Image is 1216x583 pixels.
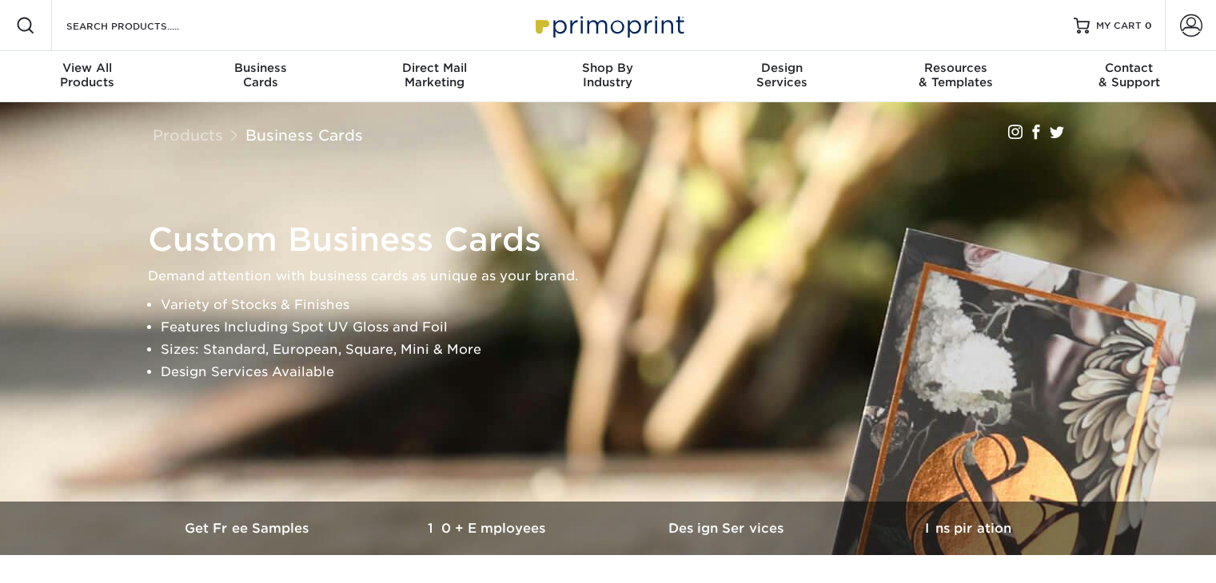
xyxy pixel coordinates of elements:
[129,502,369,555] a: Get Free Samples
[521,61,695,75] span: Shop By
[348,61,521,89] div: Marketing
[608,502,848,555] a: Design Services
[173,51,347,102] a: BusinessCards
[528,8,688,42] img: Primoprint
[65,16,221,35] input: SEARCH PRODUCTS.....
[695,61,868,89] div: Services
[521,61,695,89] div: Industry
[173,61,347,89] div: Cards
[608,521,848,536] h3: Design Services
[161,339,1083,361] li: Sizes: Standard, European, Square, Mini & More
[868,61,1042,89] div: & Templates
[1096,19,1142,33] span: MY CART
[348,61,521,75] span: Direct Mail
[695,51,868,102] a: DesignServices
[161,294,1083,316] li: Variety of Stocks & Finishes
[153,126,223,144] a: Products
[1043,61,1216,89] div: & Support
[148,220,1083,259] h1: Custom Business Cards
[148,265,1083,288] p: Demand attention with business cards as unique as your brand.
[1145,20,1152,31] span: 0
[1043,61,1216,75] span: Contact
[1043,51,1216,102] a: Contact& Support
[848,502,1088,555] a: Inspiration
[245,126,363,144] a: Business Cards
[161,316,1083,339] li: Features Including Spot UV Gloss and Foil
[161,361,1083,383] li: Design Services Available
[369,521,608,536] h3: 10+ Employees
[695,61,868,75] span: Design
[848,521,1088,536] h3: Inspiration
[129,521,369,536] h3: Get Free Samples
[348,51,521,102] a: Direct MailMarketing
[868,61,1042,75] span: Resources
[521,51,695,102] a: Shop ByIndustry
[868,51,1042,102] a: Resources& Templates
[173,61,347,75] span: Business
[369,502,608,555] a: 10+ Employees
